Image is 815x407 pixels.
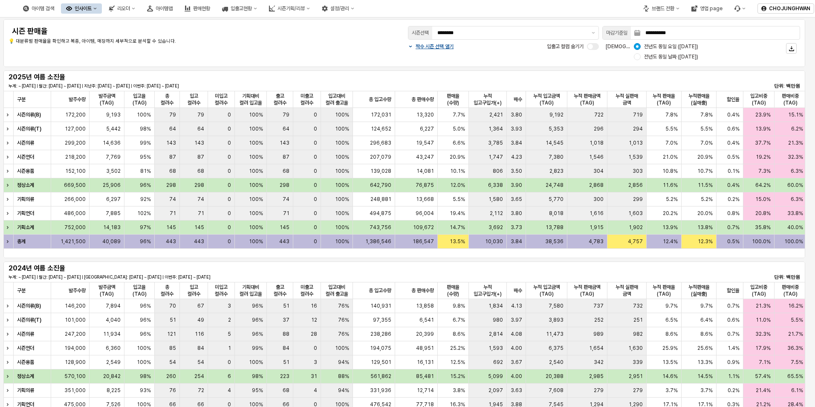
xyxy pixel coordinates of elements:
div: Expand row [3,122,14,136]
span: 8,018 [549,210,564,217]
div: Expand row [3,150,14,164]
div: 입출고현황 [231,6,252,12]
span: 100% [335,140,349,146]
span: 100% [137,111,151,118]
span: 20.9% [450,154,465,160]
span: 1,546 [589,154,604,160]
span: 21.0% [663,154,678,160]
p: 💡 대분류별 판매율을 확인하고 복종, 아이템, 매장까지 세부적으로 분석할 수 있습니다. [9,38,338,45]
div: 아이템맵 [156,6,173,12]
span: 2,856 [628,182,643,189]
span: 299,200 [65,140,86,146]
span: 100% [335,168,349,174]
span: 총 입고수량 [369,287,391,294]
button: 입출고현황 [217,3,262,14]
span: 722 [594,111,604,118]
span: 0 [228,111,231,118]
span: 71 [283,210,289,217]
span: 총 컬러수 [158,93,176,106]
span: 3.80 [511,111,522,118]
span: 642,790 [370,182,391,189]
div: 아이템 검색 [18,3,59,14]
span: 20.9% [697,154,713,160]
span: 누적판매율(실매출) [685,284,713,297]
span: 0.4% [727,111,740,118]
div: 시즌기획/리뷰 [277,6,305,12]
span: 3,502 [106,168,121,174]
span: 0.2% [728,196,740,203]
button: 리오더 [104,3,140,14]
span: 입고율(TAG) [128,284,151,297]
span: 100% [249,154,263,160]
button: 인사이트 [61,3,102,14]
p: CHOJUNGHWAN [769,5,810,12]
div: 버그 제보 및 기능 개선 요청 [729,3,751,14]
span: 19,547 [416,140,434,146]
span: 1,013 [629,140,643,146]
span: 296 [594,125,604,132]
span: 5.0% [453,125,465,132]
span: 100% [335,125,349,132]
span: 5.5% [453,196,465,203]
div: Expand row [3,235,14,248]
button: 아이템맵 [142,3,178,14]
span: 0.1% [728,168,740,174]
span: 20.2% [663,210,678,217]
span: 64 [197,125,204,132]
span: 2,112 [490,210,503,217]
span: 0 [314,168,317,174]
span: 100% [249,140,263,146]
span: 3.93 [511,125,522,132]
span: 총 판매수량 [411,96,434,103]
div: Expand row [3,299,14,313]
span: 0 [314,111,317,118]
span: 2,868 [589,182,604,189]
span: 76,875 [416,182,434,189]
span: 입고대비 컬러 출고율 [324,284,349,297]
span: 5.2% [666,196,678,203]
span: 100% [249,196,263,203]
span: 92% [140,196,151,203]
span: 입고율(TAG) [128,93,151,106]
span: 43,247 [416,154,434,160]
span: 299 [633,196,643,203]
span: 5,353 [549,125,564,132]
span: 1,603 [628,210,643,217]
span: 300 [593,196,604,203]
span: 100% [249,125,263,132]
div: Expand row [3,221,14,234]
span: 7,769 [106,154,121,160]
span: 79 [169,111,176,118]
span: 266,000 [64,196,86,203]
span: 0 [314,210,317,217]
span: 출고 컬러수 [270,284,289,297]
span: 6,227 [420,125,434,132]
span: 21.3% [788,140,803,146]
span: 100% [335,111,349,118]
span: 7.8% [700,111,713,118]
span: 10.1% [450,168,465,174]
span: 102% [137,210,151,217]
p: 단위: 백만원 [734,82,800,90]
span: 13.9% [755,125,771,132]
span: 71 [198,210,204,217]
div: 판매현황 [193,6,210,12]
span: 1,018 [590,140,604,146]
span: 누적 판매율(TAG) [650,93,678,106]
span: 68 [169,168,176,174]
span: 1,539 [628,154,643,160]
span: 19.4% [450,210,465,217]
span: 74 [283,196,289,203]
span: 2,823 [549,168,564,174]
span: 298 [280,182,289,189]
span: 0 [228,196,231,203]
h5: 2025년 여름 소진율 [9,73,141,81]
span: 100% [249,111,263,118]
div: 설정/관리 [317,3,359,14]
span: 3.65 [511,196,522,203]
span: 15.0% [755,196,771,203]
span: 87 [283,154,289,160]
div: Expand row [3,206,14,220]
span: 25,906 [103,182,121,189]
